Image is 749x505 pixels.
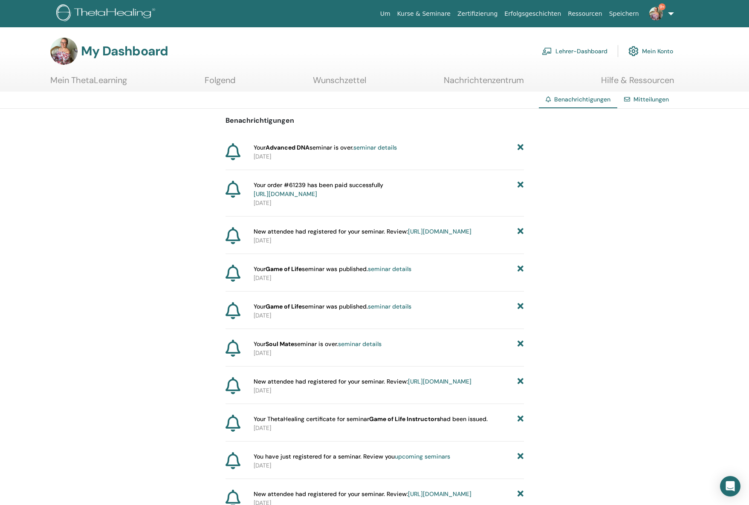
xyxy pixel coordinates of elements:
[254,311,524,320] p: [DATE]
[266,303,302,310] strong: Game of Life
[50,75,127,92] a: Mein ThetaLearning
[254,386,524,395] p: [DATE]
[254,143,397,152] span: Your seminar is over.
[254,461,524,470] p: [DATE]
[633,95,669,103] a: Mitteilungen
[313,75,366,92] a: Wunschzettel
[254,274,524,283] p: [DATE]
[254,340,382,349] span: Your seminar is over.
[254,190,317,198] a: [URL][DOMAIN_NAME]
[254,236,524,245] p: [DATE]
[554,95,610,103] span: Benachrichtigungen
[226,115,524,126] p: Benachrichtigungen
[564,6,605,22] a: Ressourcen
[81,43,168,59] h3: My Dashboard
[649,7,663,20] img: default.jpg
[542,42,607,61] a: Lehrer-Dashboard
[254,424,524,433] p: [DATE]
[628,44,639,58] img: cog.svg
[444,75,524,92] a: Nachrichtenzentrum
[205,75,236,92] a: Folgend
[50,38,78,65] img: default.jpg
[254,415,488,424] span: Your ThetaHealing certificate for seminar had been issued.
[628,42,673,61] a: Mein Konto
[601,75,674,92] a: Hilfe & Ressourcen
[377,6,394,22] a: Um
[338,340,382,348] a: seminar details
[254,181,383,199] span: Your order #61239 has been paid successfully
[408,378,471,385] a: [URL][DOMAIN_NAME]
[254,302,411,311] span: Your seminar was published.
[408,490,471,498] a: [URL][DOMAIN_NAME]
[254,265,411,274] span: Your seminar was published.
[254,227,471,236] span: New attendee had registered for your seminar. Review:
[501,6,564,22] a: Erfolgsgeschichten
[353,144,397,151] a: seminar details
[659,3,665,10] span: 9+
[542,47,552,55] img: chalkboard-teacher.svg
[266,144,309,151] strong: Advanced DNA
[394,6,454,22] a: Kurse & Seminare
[720,476,740,496] div: Open Intercom Messenger
[254,490,471,499] span: New attendee had registered for your seminar. Review:
[254,377,471,386] span: New attendee had registered for your seminar. Review:
[254,199,524,208] p: [DATE]
[56,4,158,23] img: logo.png
[266,340,294,348] strong: Soul Mate
[254,152,524,161] p: [DATE]
[254,349,524,358] p: [DATE]
[254,452,450,461] span: You have just registered for a seminar. Review you
[454,6,501,22] a: Zertifizierung
[395,453,450,460] a: upcoming seminars
[266,265,302,273] strong: Game of Life
[606,6,642,22] a: Speichern
[368,265,411,273] a: seminar details
[369,415,440,423] b: Game of Life Instructors
[368,303,411,310] a: seminar details
[408,228,471,235] a: [URL][DOMAIN_NAME]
